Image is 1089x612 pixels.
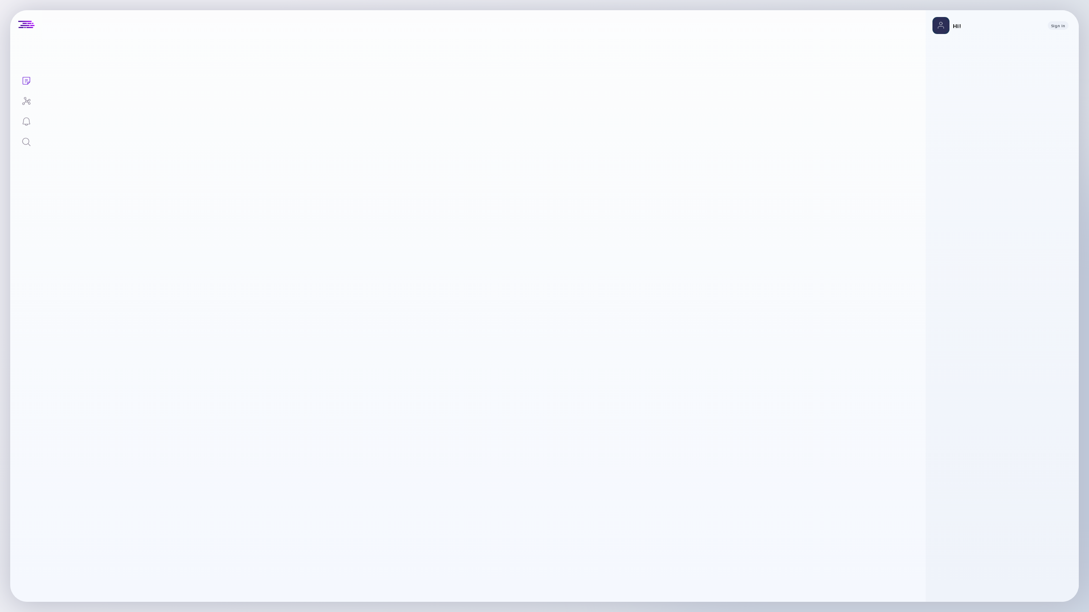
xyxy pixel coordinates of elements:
a: Reminders [10,110,42,131]
div: Hi! [953,22,1041,29]
a: Search [10,131,42,151]
img: Profile Picture [932,17,949,34]
a: Investor Map [10,90,42,110]
button: Sign In [1048,21,1069,30]
a: Lists [10,70,42,90]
